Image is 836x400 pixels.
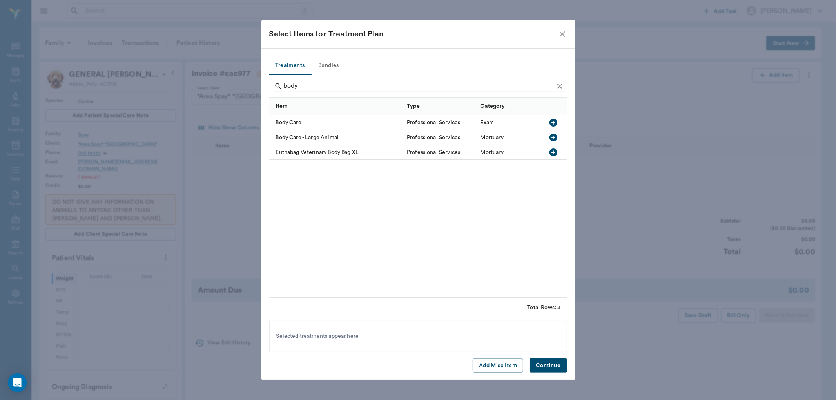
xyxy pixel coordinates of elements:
div: Category [477,98,544,115]
div: Category [481,95,505,117]
button: Continue [530,358,567,373]
button: Bundles [311,56,346,75]
div: Professional Services [407,134,460,141]
div: Open Intercom Messenger [8,373,27,392]
div: Body Care - Large Animal [269,130,403,145]
div: Search [274,80,566,94]
div: Type [403,98,477,115]
button: Add Misc Item [473,358,523,373]
div: Euthabag Veterinary Body Bag XL [269,145,403,160]
div: Body Care [269,115,403,130]
div: Select Items for Treatment Plan [269,28,558,40]
button: Clear [554,80,566,92]
button: Treatments [269,56,311,75]
button: close [558,29,567,39]
div: Mortuary [481,148,504,156]
div: Professional Services [407,119,460,127]
div: Exam [481,119,494,127]
div: Mortuary [481,134,504,141]
div: Type [407,95,420,117]
div: Item [269,98,403,115]
input: Find a treatment [284,80,554,92]
span: Selected treatments appear here [276,332,359,340]
div: Total Rows: 3 [528,304,561,311]
div: Professional Services [407,148,460,156]
div: Item [276,95,288,117]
